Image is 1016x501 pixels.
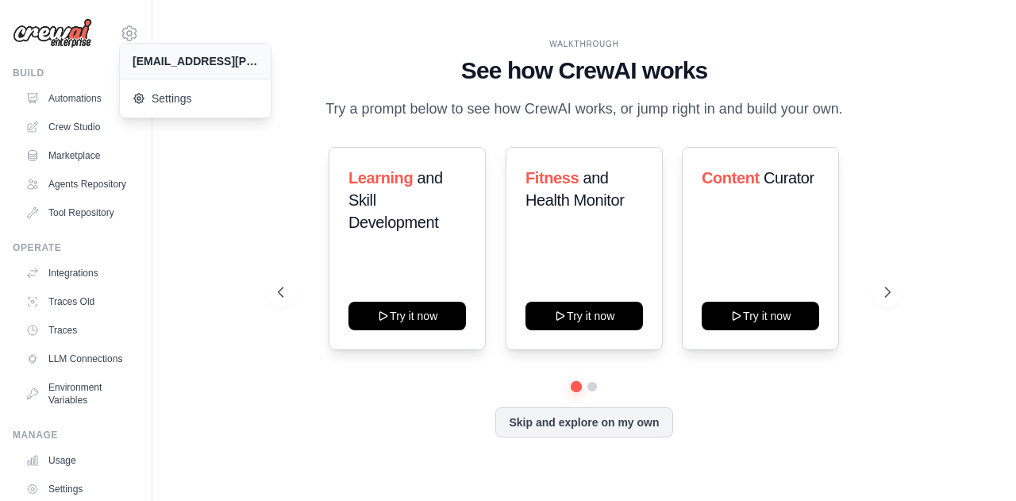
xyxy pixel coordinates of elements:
[19,114,139,140] a: Crew Studio
[19,318,139,343] a: Traces
[13,429,139,441] div: Manage
[13,241,139,254] div: Operate
[19,171,139,197] a: Agents Repository
[120,83,271,114] a: Settings
[702,302,819,330] button: Try it now
[525,169,624,209] span: and Health Monitor
[702,169,760,187] span: Content
[937,425,1016,501] iframe: Chat Widget
[133,91,258,106] span: Settings
[348,169,413,187] span: Learning
[348,302,466,330] button: Try it now
[764,169,814,187] span: Curator
[495,407,672,437] button: Skip and explore on my own
[19,143,139,168] a: Marketplace
[19,346,139,372] a: LLM Connections
[317,98,851,121] p: Try a prompt below to see how CrewAI works, or jump right in and build your own.
[13,67,139,79] div: Build
[19,375,139,413] a: Environment Variables
[133,53,258,69] div: [EMAIL_ADDRESS][PERSON_NAME][DOMAIN_NAME]
[278,56,890,85] h1: See how CrewAI works
[19,200,139,225] a: Tool Repository
[19,260,139,286] a: Integrations
[19,448,139,473] a: Usage
[19,86,139,111] a: Automations
[525,302,643,330] button: Try it now
[13,18,92,48] img: Logo
[19,289,139,314] a: Traces Old
[278,38,890,50] div: WALKTHROUGH
[348,169,443,231] span: and Skill Development
[525,169,579,187] span: Fitness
